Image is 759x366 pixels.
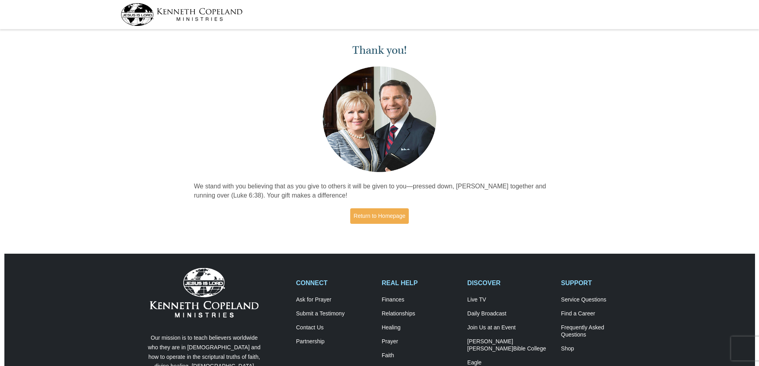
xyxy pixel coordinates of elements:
[467,310,553,317] a: Daily Broadcast
[561,296,638,303] a: Service Questions
[467,324,553,331] a: Join Us at an Event
[382,296,459,303] a: Finances
[150,268,259,317] img: Kenneth Copeland Ministries
[382,352,459,359] a: Faith
[296,310,373,317] a: Submit a Testimony
[382,310,459,317] a: Relationships
[296,296,373,303] a: Ask for Prayer
[382,324,459,331] a: Healing
[194,182,565,200] p: We stand with you believing that as you give to others it will be given to you—pressed down, [PER...
[194,44,565,57] h1: Thank you!
[296,338,373,345] a: Partnership
[561,324,638,339] a: Frequently AskedQuestions
[321,65,438,174] img: Kenneth and Gloria
[561,279,638,287] h2: SUPPORT
[467,338,553,352] a: [PERSON_NAME] [PERSON_NAME]Bible College
[561,345,638,352] a: Shop
[296,324,373,331] a: Contact Us
[467,296,553,303] a: Live TV
[513,345,546,352] span: Bible College
[467,279,553,287] h2: DISCOVER
[121,3,243,26] img: kcm-header-logo.svg
[296,279,373,287] h2: CONNECT
[561,310,638,317] a: Find a Career
[350,208,409,224] a: Return to Homepage
[382,279,459,287] h2: REAL HELP
[382,338,459,345] a: Prayer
